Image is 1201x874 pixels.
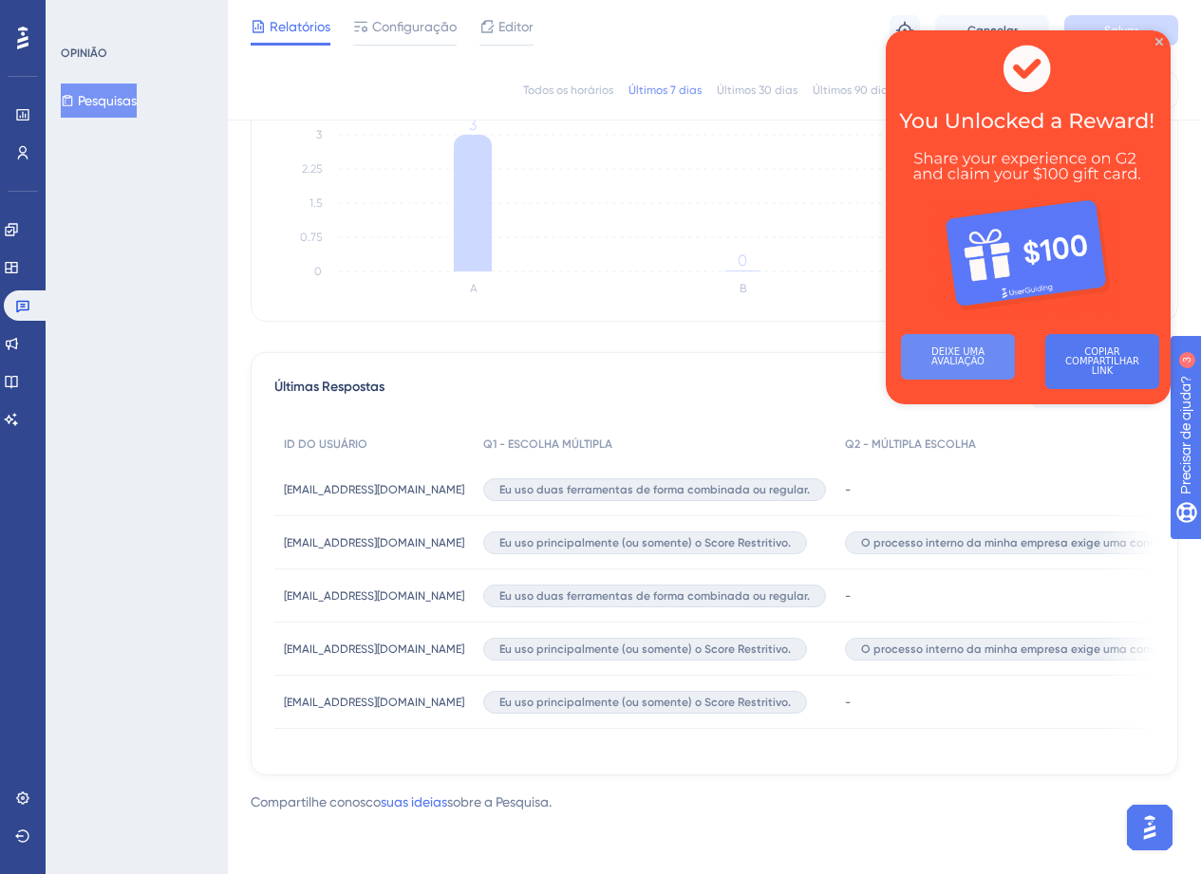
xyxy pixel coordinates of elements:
[845,696,851,709] font: -
[717,84,798,97] font: Últimos 30 dias
[310,196,322,210] tspan: 1.5
[46,316,102,336] font: DEIXE UMA AVALIAÇÃO
[284,696,464,709] font: [EMAIL_ADDRESS][DOMAIN_NAME]
[302,162,322,176] tspan: 2.25
[738,251,747,270] tspan: 0
[316,128,322,141] tspan: 3
[160,304,273,359] button: COPIAR COMPARTILHAR LINK
[61,46,107,60] font: OPINIÃO
[284,589,464,603] font: [EMAIL_ADDRESS][DOMAIN_NAME]
[300,231,322,244] tspan: 0.75
[177,11,182,22] font: 3
[372,19,457,34] font: Configuração
[381,794,447,809] font: suas ideias
[499,536,791,549] font: Eu uso principalmente (ou somente) o Score Restritivo.
[499,642,791,656] font: Eu uso principalmente (ou somente) o Score Restritivo.
[251,794,381,809] font: Compartilhe conosco
[270,19,330,34] font: Relatórios
[1104,24,1138,37] font: Salvar
[549,794,552,809] font: .
[270,8,277,15] div: Fechar visualização
[469,116,477,134] tspan: 3
[629,84,702,97] font: Últimos 7 dias
[284,642,464,656] font: [EMAIL_ADDRESS][DOMAIN_NAME]
[284,437,367,451] font: ID DO USUÁRIO
[523,84,613,97] font: Todos os horários
[179,316,256,345] font: COPIAR COMPARTILHAR LINK
[813,84,893,97] font: Últimos 90 dias
[1121,799,1178,856] iframe: Iniciador do Assistente de IA do UserGuiding
[78,93,137,108] font: Pesquisas
[845,483,851,496] font: -
[61,84,137,118] button: Pesquisas
[15,304,129,349] button: DEIXE UMA AVALIAÇÃO
[45,9,163,23] font: Precisar de ajuda?
[499,589,810,603] font: Eu uso duas ferramentas de forma combinada ou regular.
[483,437,612,451] font: Q1 - ESCOLHA MÚLTIPLA
[967,24,1018,37] font: Cancelar
[1064,15,1178,46] button: Salvar
[935,15,1049,46] button: Cancelar
[845,437,976,451] font: Q2 - MÚLTIPLA ESCOLHA
[499,483,810,496] font: Eu uso duas ferramentas de forma combinada ou regular.
[284,483,464,496] font: [EMAIL_ADDRESS][DOMAIN_NAME]
[499,696,791,709] font: Eu uso principalmente (ou somente) o Score Restritivo.
[498,19,534,34] font: Editor
[470,282,478,295] text: A
[447,794,549,809] font: sobre a Pesquisa
[314,265,322,278] tspan: 0
[284,536,464,549] font: [EMAIL_ADDRESS][DOMAIN_NAME]
[274,379,385,395] font: Últimas Respostas
[740,282,746,295] text: B
[845,589,851,603] font: -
